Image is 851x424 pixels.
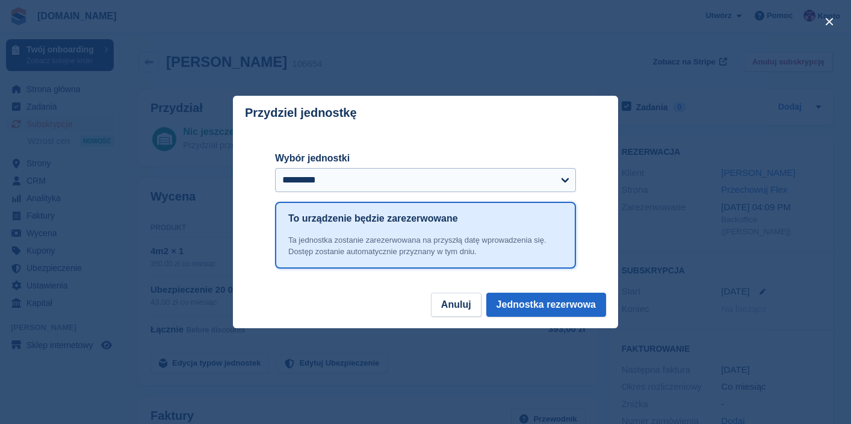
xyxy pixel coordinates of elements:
[288,211,458,226] h1: To urządzenie będzie zarezerwowane
[288,234,563,258] div: Ta jednostka zostanie zarezerwowana na przyszłą datę wprowadzenia się. Dostęp zostanie automatycz...
[431,293,481,317] button: Anuluj
[820,12,839,31] button: close
[245,106,357,120] p: Przydziel jednostkę
[275,151,576,166] label: Wybór jednostki
[486,293,606,317] button: Jednostka rezerwowa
